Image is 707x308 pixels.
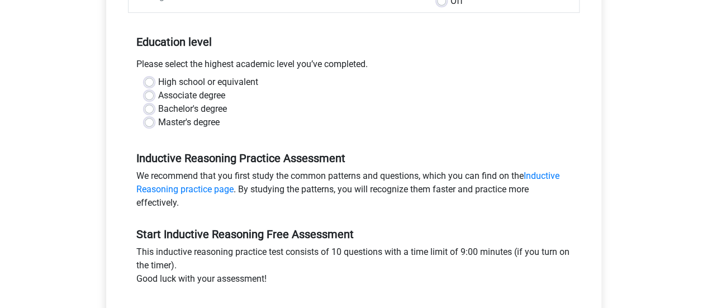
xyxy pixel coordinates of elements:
[158,75,258,89] label: High school or equivalent
[128,169,580,214] div: We recommend that you first study the common patterns and questions, which you can find on the . ...
[158,89,225,102] label: Associate degree
[128,245,580,290] div: This inductive reasoning practice test consists of 10 questions with a time limit of 9:00 minutes...
[158,116,220,129] label: Master's degree
[136,228,571,241] h5: Start Inductive Reasoning Free Assessment
[158,102,227,116] label: Bachelor's degree
[136,31,571,53] h5: Education level
[128,58,580,75] div: Please select the highest academic level you’ve completed.
[136,151,571,165] h5: Inductive Reasoning Practice Assessment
